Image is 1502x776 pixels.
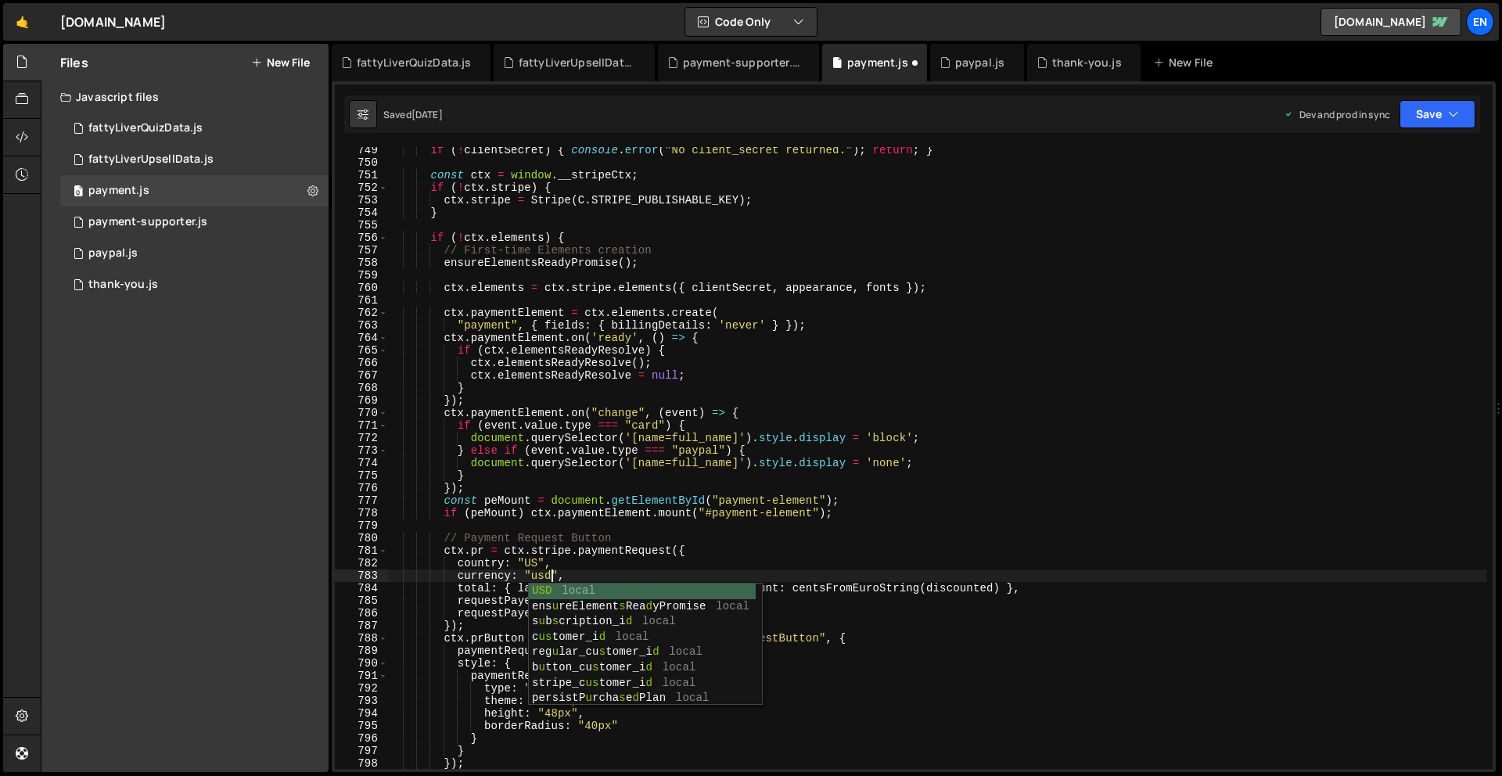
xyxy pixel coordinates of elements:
[88,215,207,229] div: payment-supporter.js
[335,232,388,244] div: 756
[335,194,388,207] div: 753
[335,156,388,169] div: 750
[335,682,388,695] div: 792
[519,55,636,70] div: fattyLiverUpsellData.js
[335,620,388,632] div: 787
[88,121,203,135] div: fattyLiverQuizData.js
[335,519,388,532] div: 779
[60,207,329,238] div: 16956/46552.js
[335,532,388,544] div: 780
[335,457,388,469] div: 774
[411,108,443,121] div: [DATE]
[335,144,388,156] div: 749
[335,307,388,319] div: 762
[335,294,388,307] div: 761
[335,319,388,332] div: 763
[335,720,388,732] div: 795
[335,219,388,232] div: 755
[685,8,817,36] button: Code Only
[60,144,329,175] div: 16956/46565.js
[335,269,388,282] div: 759
[335,695,388,707] div: 793
[1153,55,1219,70] div: New File
[335,332,388,344] div: 764
[335,407,388,419] div: 770
[335,507,388,519] div: 778
[335,369,388,382] div: 767
[60,269,329,300] div: 16956/46524.js
[383,108,443,121] div: Saved
[335,419,388,432] div: 771
[74,186,83,199] span: 0
[60,13,166,31] div: [DOMAIN_NAME]
[60,54,88,71] h2: Files
[335,207,388,219] div: 754
[847,55,908,70] div: payment.js
[335,732,388,745] div: 796
[335,569,388,582] div: 783
[335,557,388,569] div: 782
[335,757,388,770] div: 798
[683,55,800,70] div: payment-supporter.js
[88,153,214,167] div: fattyLiverUpsellData.js
[335,244,388,257] div: 757
[335,707,388,720] div: 794
[88,278,158,292] div: thank-you.js
[1400,100,1475,128] button: Save
[60,238,329,269] div: 16956/46550.js
[335,657,388,670] div: 790
[335,670,388,682] div: 791
[335,382,388,394] div: 768
[335,582,388,595] div: 784
[335,432,388,444] div: 772
[335,632,388,645] div: 788
[335,394,388,407] div: 769
[1284,108,1390,121] div: Dev and prod in sync
[335,745,388,757] div: 797
[3,3,41,41] a: 🤙
[335,494,388,507] div: 777
[60,175,329,207] div: 16956/46551.js
[1321,8,1461,36] a: [DOMAIN_NAME]
[1466,8,1494,36] a: En
[335,544,388,557] div: 781
[60,113,329,144] div: 16956/46566.js
[335,357,388,369] div: 766
[335,645,388,657] div: 789
[357,55,471,70] div: fattyLiverQuizData.js
[88,246,138,260] div: paypal.js
[335,344,388,357] div: 765
[1052,55,1122,70] div: thank-you.js
[955,55,1004,70] div: paypal.js
[41,81,329,113] div: Javascript files
[251,56,310,69] button: New File
[335,257,388,269] div: 758
[335,181,388,194] div: 752
[335,595,388,607] div: 785
[88,184,149,198] div: payment.js
[335,169,388,181] div: 751
[335,482,388,494] div: 776
[335,282,388,294] div: 760
[335,607,388,620] div: 786
[335,444,388,457] div: 773
[335,469,388,482] div: 775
